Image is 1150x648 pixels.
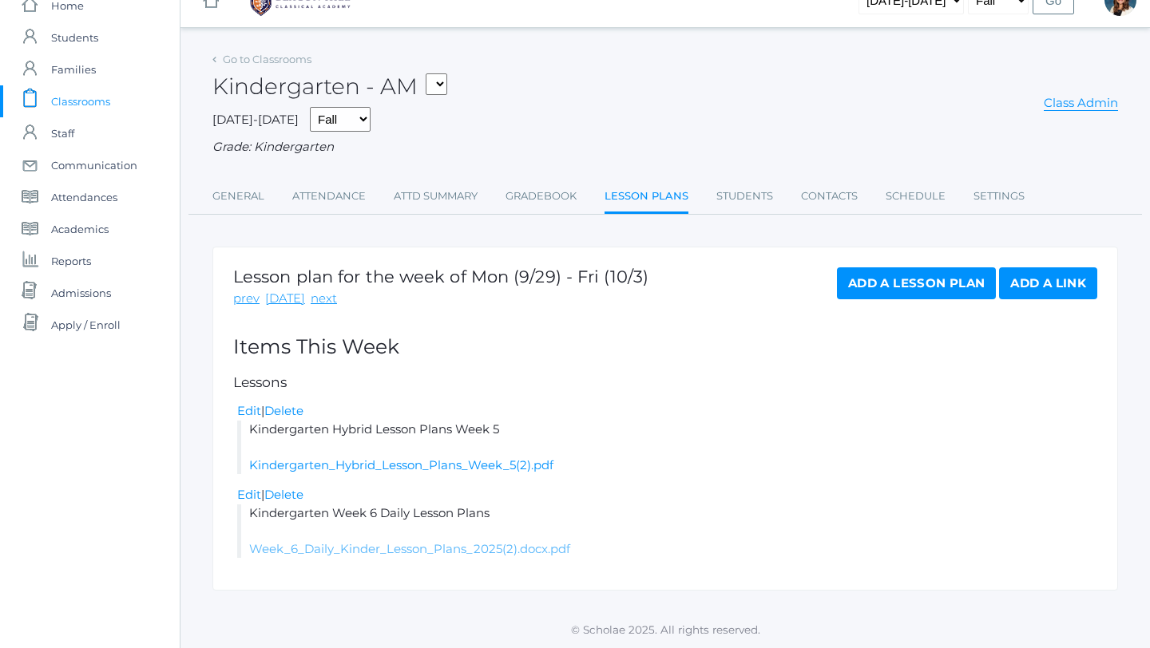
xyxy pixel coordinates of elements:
[837,267,996,299] a: Add a Lesson Plan
[233,375,1097,390] h5: Lessons
[212,112,299,127] span: [DATE]-[DATE]
[51,22,98,53] span: Students
[237,487,261,502] a: Edit
[180,622,1150,638] p: © Scholae 2025. All rights reserved.
[51,149,137,181] span: Communication
[212,138,1118,156] div: Grade: Kindergarten
[264,403,303,418] a: Delete
[51,277,111,309] span: Admissions
[51,213,109,245] span: Academics
[51,85,110,117] span: Classrooms
[886,180,946,212] a: Schedule
[223,53,311,65] a: Go to Classrooms
[292,180,366,212] a: Attendance
[51,181,117,213] span: Attendances
[605,180,688,215] a: Lesson Plans
[51,309,121,341] span: Apply / Enroll
[311,290,337,308] a: next
[237,504,1097,559] li: Kindergarten Week 6 Daily Lesson Plans
[212,180,264,212] a: General
[237,421,1097,475] li: Kindergarten Hybrid Lesson Plans Week 5
[999,267,1097,299] a: Add a Link
[249,541,570,556] a: Week_6_Daily_Kinder_Lesson_Plans_2025(2).docx.pdf
[801,180,858,212] a: Contacts
[394,180,478,212] a: Attd Summary
[212,74,447,99] h2: Kindergarten - AM
[51,245,91,277] span: Reports
[974,180,1025,212] a: Settings
[237,403,261,418] a: Edit
[264,487,303,502] a: Delete
[233,290,260,308] a: prev
[233,336,1097,358] h2: Items This Week
[51,53,96,85] span: Families
[237,486,1097,504] div: |
[506,180,577,212] a: Gradebook
[233,267,648,286] h1: Lesson plan for the week of Mon (9/29) - Fri (10/3)
[716,180,773,212] a: Students
[265,290,305,308] a: [DATE]
[1044,95,1118,111] a: Class Admin
[51,117,74,149] span: Staff
[237,402,1097,421] div: |
[249,457,553,472] a: Kindergarten_Hybrid_Lesson_Plans_Week_5(2).pdf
